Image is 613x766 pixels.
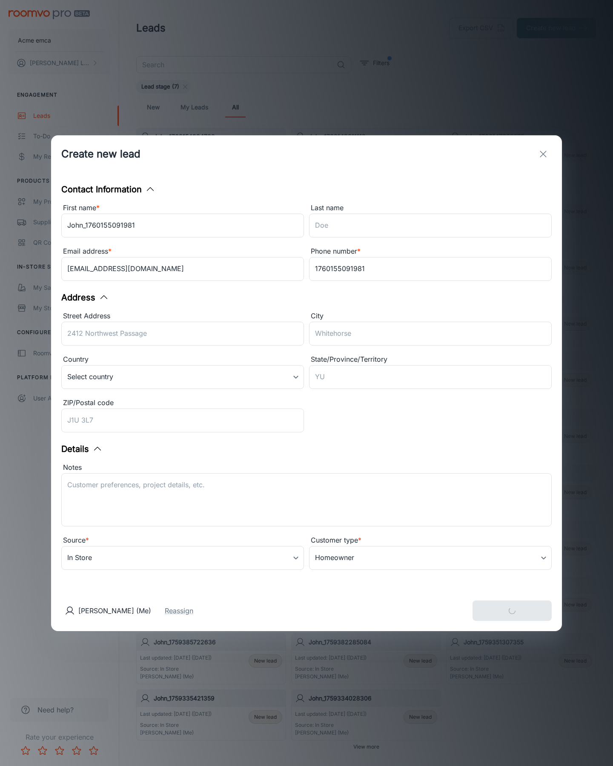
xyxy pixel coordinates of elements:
[309,535,552,546] div: Customer type
[535,146,552,163] button: exit
[78,606,151,616] p: [PERSON_NAME] (Me)
[61,257,304,281] input: myname@example.com
[61,443,103,455] button: Details
[165,606,193,616] button: Reassign
[61,214,304,237] input: John
[61,365,304,389] div: Select country
[61,291,109,304] button: Address
[61,146,140,162] h1: Create new lead
[309,365,552,389] input: YU
[61,354,304,365] div: Country
[309,203,552,214] div: Last name
[61,203,304,214] div: First name
[61,311,304,322] div: Street Address
[61,546,304,570] div: In Store
[309,546,552,570] div: Homeowner
[309,311,552,322] div: City
[61,183,155,196] button: Contact Information
[61,397,304,409] div: ZIP/Postal code
[309,246,552,257] div: Phone number
[61,409,304,432] input: J1U 3L7
[61,322,304,346] input: 2412 Northwest Passage
[61,246,304,257] div: Email address
[309,257,552,281] input: +1 439-123-4567
[309,214,552,237] input: Doe
[309,354,552,365] div: State/Province/Territory
[61,462,552,473] div: Notes
[61,535,304,546] div: Source
[309,322,552,346] input: Whitehorse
